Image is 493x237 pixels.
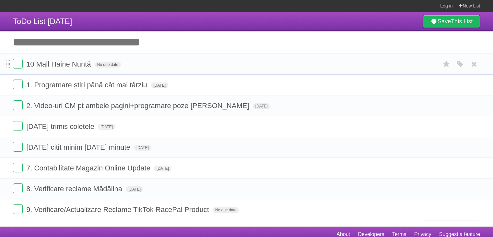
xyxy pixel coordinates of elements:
b: This List [451,18,473,25]
label: Star task [440,59,453,69]
span: No due date [213,207,239,213]
span: 10 Mall Haine Nuntă [26,60,92,68]
span: [DATE] [253,103,270,109]
label: Done [13,183,23,193]
span: 1. Programare știri până cât mai târziu [26,81,149,89]
label: Done [13,142,23,152]
span: [DATE] [98,124,115,130]
span: [DATE] trimis coletele [26,122,96,131]
label: Done [13,59,23,69]
label: Done [13,80,23,89]
label: Done [13,204,23,214]
span: [DATE] citit minim [DATE] minute [26,143,132,151]
label: Star task [440,142,453,153]
label: Star task [440,163,453,173]
label: Done [13,163,23,172]
span: 9. Verificare/Actualizare Reclame TikTok RacePal Product [26,206,211,214]
a: SaveThis List [423,15,480,28]
label: Done [13,121,23,131]
label: Star task [440,80,453,90]
span: 2. Video-uri CM pt ambele pagini+programare poze [PERSON_NAME] [26,102,251,110]
label: Done [13,100,23,110]
span: 8. Verificare reclame Mădălina [26,185,124,193]
span: [DATE] [151,82,168,88]
span: 7. Contabilitate Magazin Online Update [26,164,152,172]
span: [DATE] [126,186,143,192]
label: Star task [440,204,453,215]
label: Star task [440,121,453,132]
label: Star task [440,183,453,194]
span: No due date [95,62,121,68]
label: Star task [440,100,453,111]
span: [DATE] [154,166,171,171]
span: [DATE] [134,145,151,151]
span: ToDo List [DATE] [13,17,72,26]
